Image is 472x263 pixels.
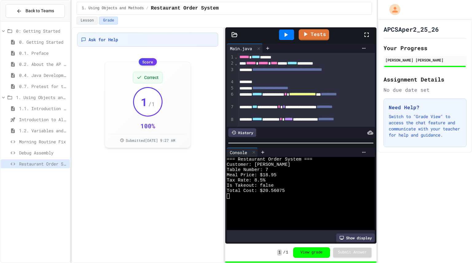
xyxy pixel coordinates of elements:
[336,233,375,242] div: Show display
[227,117,234,129] div: 8
[383,86,466,94] div: No due date set
[227,54,234,60] div: 1
[144,74,159,81] span: Correct
[82,6,144,11] span: 1. Using Objects and Methods
[126,138,175,143] span: Submitted [DATE] 9:27 AM
[383,75,466,84] h2: Assignment Details
[26,8,54,14] span: Back to Teams
[299,29,329,40] a: Tests
[19,105,67,112] span: 1.1. Introduction to Algorithms, Programming, and Compilers
[227,178,265,183] span: Tax Rate: 8.5%
[389,104,461,111] h3: Need Help?
[227,157,313,162] span: === Restaurant Order System ===
[389,114,461,138] p: Switch to "Grade View" to access the chat feature and communicate with your teacher for help and ...
[140,122,155,130] div: 100 %
[88,37,118,43] span: Ask for Help
[286,250,288,255] span: 1
[16,94,67,101] span: 1. Using Objects and Methods
[19,138,67,145] span: Morning Routine Fix
[19,149,67,156] span: Debug Assembly
[383,25,439,34] h1: APCSAper2_25_26
[227,183,274,188] span: Is Takeout: false
[151,5,219,12] span: Restaurant Order System
[277,249,282,256] span: 1
[227,67,234,79] div: 3
[227,45,255,52] div: Main.java
[227,188,285,193] span: Total Cost: $20.56075
[141,96,147,108] span: 1
[383,2,402,17] div: My Account
[148,100,155,108] span: / 1
[19,39,67,45] span: 0. Getting Started
[234,61,238,66] span: Fold line
[385,57,465,63] div: [PERSON_NAME] [PERSON_NAME]
[77,17,98,25] button: Lesson
[227,44,263,53] div: Main.java
[227,91,234,104] div: 6
[19,127,67,134] span: 1.2. Variables and Data Types
[227,60,234,66] div: 2
[146,6,148,11] span: /
[19,116,67,123] span: Introduction to Algorithms, Programming, and Compilers
[293,247,330,258] button: View grade
[99,17,118,25] button: Grade
[333,248,372,257] button: Submit Answer
[227,167,268,173] span: Table Number: 7
[19,72,67,78] span: 0.4. Java Development Environments
[227,162,290,167] span: Customer: [PERSON_NAME]
[227,104,234,117] div: 7
[227,149,250,156] div: Console
[139,58,157,66] div: Score
[234,54,238,59] span: Fold line
[227,173,277,178] span: Meal Price: $18.95
[19,61,67,67] span: 0.2. About the AP CSA Exam
[283,250,285,255] span: /
[6,4,65,18] button: Back to Teams
[19,83,67,90] span: 0.7. Pretest for the AP CSA Exam
[383,44,466,52] h2: Your Progress
[227,85,234,91] div: 5
[227,148,258,157] div: Console
[228,128,256,137] div: History
[16,28,67,34] span: 0: Getting Started
[338,250,367,255] span: Submit Answer
[19,161,67,167] span: Restaurant Order System
[19,50,67,56] span: 0.1. Preface
[227,79,234,85] div: 4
